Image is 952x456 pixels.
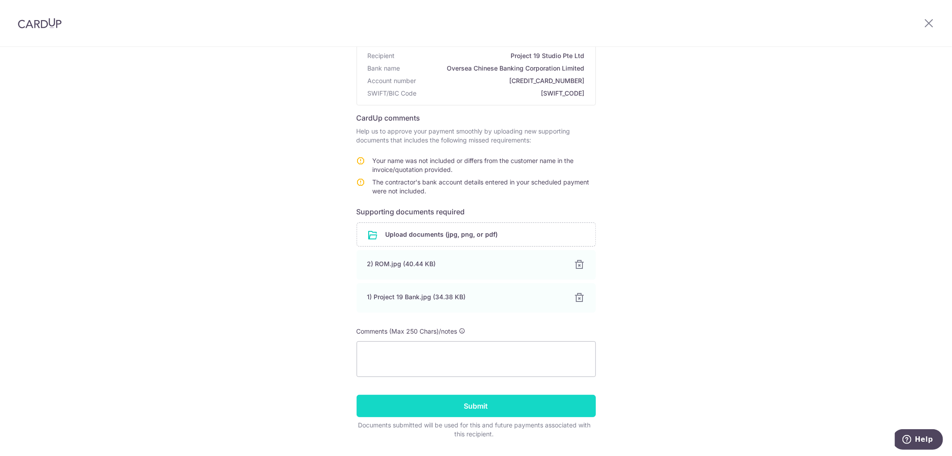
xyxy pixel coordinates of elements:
h6: Supporting documents required [357,206,596,217]
span: [CREDIT_CARD_NUMBER] [420,76,585,85]
iframe: Opens a widget where you can find more information [895,429,943,452]
span: SWIFT/BIC Code [368,89,417,98]
span: Bank name [368,64,400,73]
span: Your name was not included or differs from the customer name in the invoice/quotation provided. [373,157,574,173]
span: [SWIFT_CODE] [420,89,585,98]
div: Upload documents (jpg, png, or pdf) [357,222,596,247]
img: CardUp [18,18,62,29]
input: Submit [357,395,596,417]
h6: CardUp comments [357,113,596,123]
span: Oversea Chinese Banking Corporation Limited [404,64,585,73]
p: Help us to approve your payment smoothly by uploading new supporting documents that includes the ... [357,127,596,145]
div: Documents submitted will be used for this and future payments associated with this recipient. [357,421,592,439]
span: Project 19 Studio Pte Ltd [399,51,585,60]
span: Comments (Max 250 Chars)/notes [357,327,457,335]
span: The contractor's bank account details entered in your scheduled payment were not included. [373,178,590,195]
div: 1) Project 19 Bank.jpg (34.38 KB) [367,293,564,301]
span: Recipient [368,51,395,60]
div: 2) ROM.jpg (40.44 KB) [367,259,564,268]
span: Account number [368,76,416,85]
